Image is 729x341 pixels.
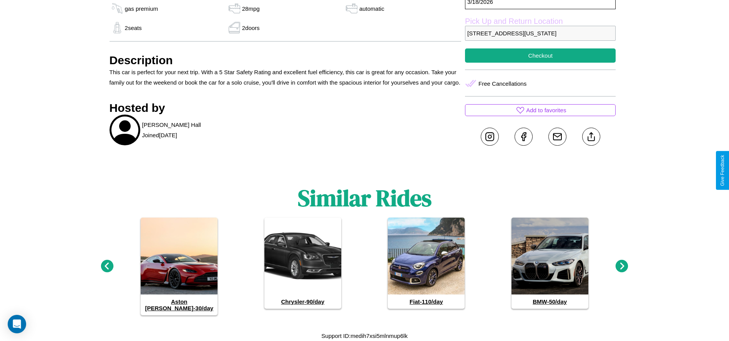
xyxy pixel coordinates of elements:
p: gas premium [125,3,158,14]
div: Open Intercom Messenger [8,315,26,333]
img: gas [110,3,125,14]
a: BMW-50/day [511,218,588,309]
label: Pick Up and Return Location [465,17,616,26]
p: Joined [DATE] [142,130,177,140]
img: gas [344,3,359,14]
img: gas [227,22,242,33]
p: Add to favorites [526,105,566,115]
a: Chrysler-90/day [264,218,341,309]
p: Support ID: medih7xsi5mlnmup6lk [321,331,407,341]
p: 28 mpg [242,3,260,14]
p: Free Cancellations [478,78,526,89]
p: 2 doors [242,23,260,33]
h4: Chrysler - 90 /day [264,294,341,309]
img: gas [227,3,242,14]
p: 2 seats [125,23,142,33]
h3: Description [110,54,462,67]
p: [STREET_ADDRESS][US_STATE] [465,26,616,41]
h4: BMW - 50 /day [511,294,588,309]
button: Checkout [465,48,616,63]
a: Aston [PERSON_NAME]-30/day [141,218,218,315]
img: gas [110,22,125,33]
a: Fiat-110/day [388,218,465,309]
div: Give Feedback [720,155,725,186]
p: automatic [359,3,384,14]
h4: Fiat - 110 /day [388,294,465,309]
button: Add to favorites [465,104,616,116]
p: [PERSON_NAME] Hall [142,120,201,130]
h1: Similar Rides [298,182,432,214]
h4: Aston [PERSON_NAME] - 30 /day [141,294,218,315]
p: This car is perfect for your next trip. With a 5 Star Safety Rating and excellent fuel efficiency... [110,67,462,88]
h3: Hosted by [110,101,462,115]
